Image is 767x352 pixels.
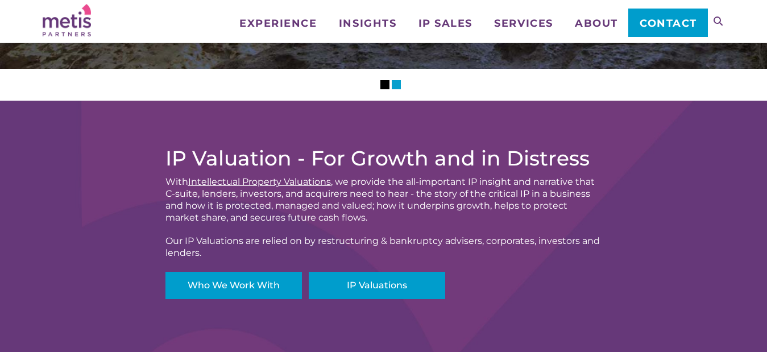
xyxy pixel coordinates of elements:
[165,146,602,170] h2: IP Valuation - For Growth and in Distress
[43,4,91,36] img: Metis Partners
[575,18,618,28] span: About
[628,9,707,37] a: Contact
[165,235,602,259] div: Our IP Valuations are relied on by restructuring & bankruptcy advisers, corporates, investors and...
[418,18,472,28] span: IP Sales
[188,176,331,187] a: Intellectual Property Valuations
[640,18,697,28] span: Contact
[339,18,396,28] span: Insights
[392,80,401,89] li: Slider Page 2
[165,176,602,223] div: With , we provide the all-important IP insight and narrative that C-suite, lenders, investors, an...
[494,18,553,28] span: Services
[380,80,389,89] li: Slider Page 1
[309,272,445,299] a: IP Valuations
[165,272,302,299] a: Who We Work With
[239,18,317,28] span: Experience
